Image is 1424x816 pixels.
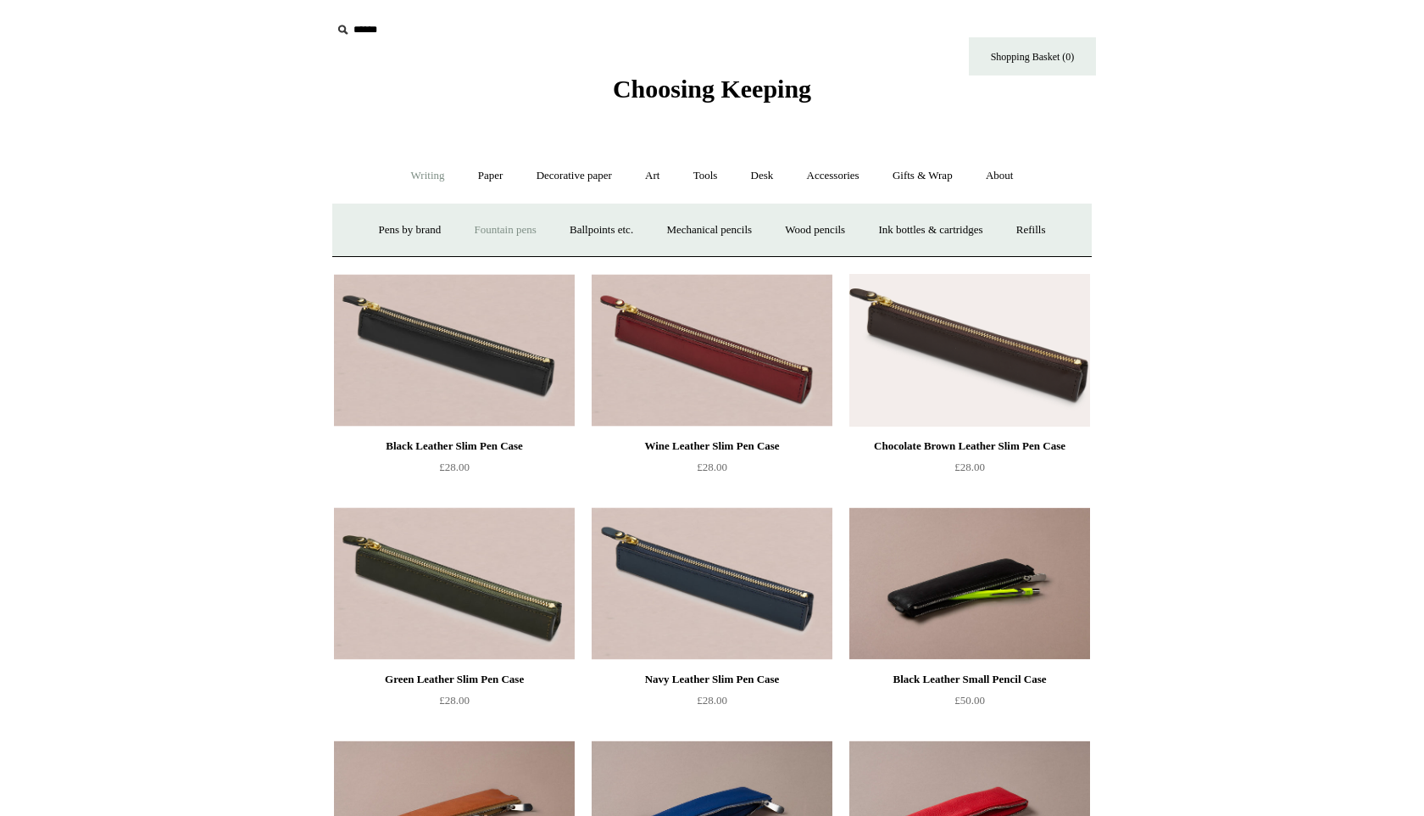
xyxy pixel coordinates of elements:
[596,669,828,690] div: Navy Leather Slim Pen Case
[697,461,727,473] span: £28.00
[849,436,1090,506] a: Chocolate Brown Leather Slim Pen Case £28.00
[334,436,575,506] a: Black Leather Slim Pen Case £28.00
[459,208,551,253] a: Fountain pens
[651,208,767,253] a: Mechanical pencils
[334,274,575,427] img: Black Leather Slim Pen Case
[954,694,985,707] span: £50.00
[770,208,860,253] a: Wood pencils
[596,436,828,456] div: Wine Leather Slim Pen Case
[396,154,460,198] a: Writing
[849,669,1090,739] a: Black Leather Small Pencil Case £50.00
[792,154,875,198] a: Accessories
[613,75,811,103] span: Choosing Keeping
[592,436,832,506] a: Wine Leather Slim Pen Case £28.00
[613,88,811,100] a: Choosing Keeping
[854,669,1086,690] div: Black Leather Small Pencil Case
[592,274,832,427] img: Wine Leather Slim Pen Case
[863,208,998,253] a: Ink bottles & cartridges
[954,461,985,473] span: £28.00
[521,154,627,198] a: Decorative paper
[592,507,832,660] a: Navy Leather Slim Pen Case Navy Leather Slim Pen Case
[334,507,575,660] a: Green Leather Slim Pen Case Green Leather Slim Pen Case
[849,274,1090,427] img: Chocolate Brown Leather Slim Pen Case
[592,669,832,739] a: Navy Leather Slim Pen Case £28.00
[334,274,575,427] a: Black Leather Slim Pen Case Black Leather Slim Pen Case
[854,436,1086,456] div: Chocolate Brown Leather Slim Pen Case
[849,507,1090,660] a: Black Leather Small Pencil Case Black Leather Small Pencil Case
[971,154,1029,198] a: About
[592,507,832,660] img: Navy Leather Slim Pen Case
[969,37,1096,75] a: Shopping Basket (0)
[877,154,968,198] a: Gifts & Wrap
[554,208,648,253] a: Ballpoints etc.
[463,154,519,198] a: Paper
[334,669,575,739] a: Green Leather Slim Pen Case £28.00
[439,461,470,473] span: £28.00
[334,507,575,660] img: Green Leather Slim Pen Case
[630,154,675,198] a: Art
[592,274,832,427] a: Wine Leather Slim Pen Case Wine Leather Slim Pen Case
[736,154,789,198] a: Desk
[364,208,457,253] a: Pens by brand
[849,274,1090,427] a: Chocolate Brown Leather Slim Pen Case Chocolate Brown Leather Slim Pen Case
[678,154,733,198] a: Tools
[338,436,570,456] div: Black Leather Slim Pen Case
[1001,208,1061,253] a: Refills
[697,694,727,707] span: £28.00
[338,669,570,690] div: Green Leather Slim Pen Case
[849,507,1090,660] img: Black Leather Small Pencil Case
[439,694,470,707] span: £28.00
